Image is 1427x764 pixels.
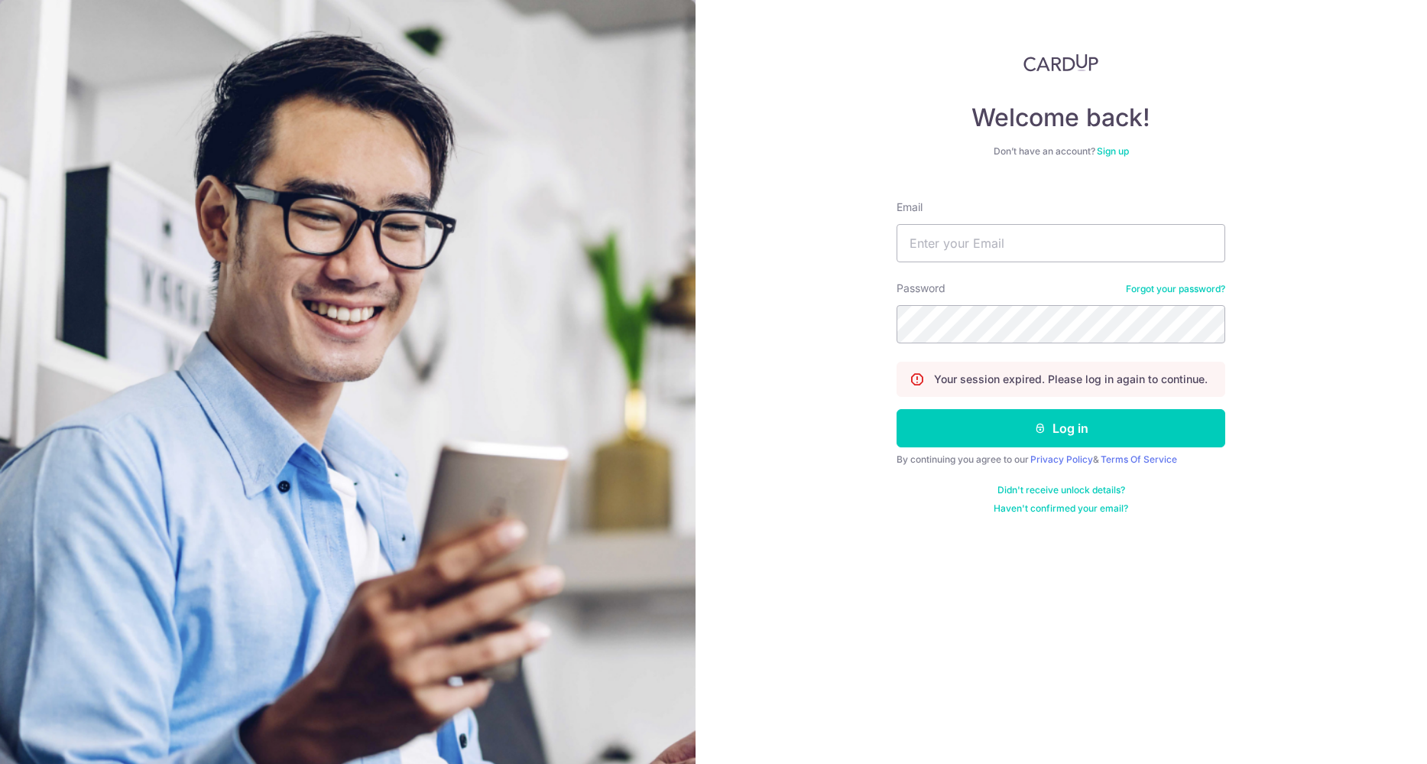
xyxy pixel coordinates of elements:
label: Password [897,281,945,296]
input: Enter your Email [897,224,1225,262]
img: CardUp Logo [1023,54,1098,72]
button: Log in [897,409,1225,447]
label: Email [897,200,923,215]
div: By continuing you agree to our & [897,454,1225,466]
a: Didn't receive unlock details? [997,484,1125,496]
a: Privacy Policy [1030,454,1093,465]
div: Don’t have an account? [897,145,1225,158]
p: Your session expired. Please log in again to continue. [934,372,1208,387]
a: Sign up [1097,145,1129,157]
a: Terms Of Service [1101,454,1177,465]
a: Haven't confirmed your email? [994,502,1128,515]
h4: Welcome back! [897,102,1225,133]
a: Forgot your password? [1126,283,1225,295]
